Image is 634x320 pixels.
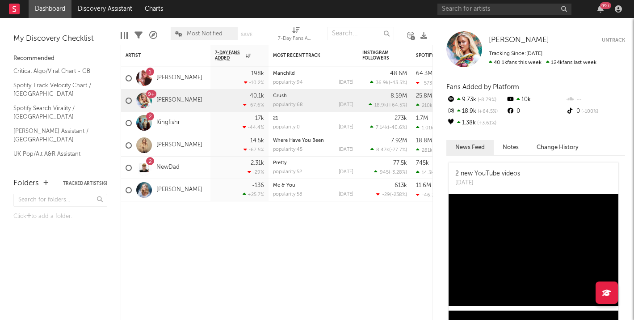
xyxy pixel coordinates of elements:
span: [PERSON_NAME] [489,36,549,44]
div: -29 % [248,169,264,175]
div: Most Recent Track [273,53,340,58]
div: 1.7M [416,115,428,121]
div: My Discovery Checklist [13,34,107,44]
div: -67.5 % [244,147,264,153]
div: 14.5k [250,138,264,144]
div: 2.31k [251,160,264,166]
div: 17k [255,115,264,121]
span: Tracking Since: [DATE] [489,51,542,56]
input: Search for artists [437,4,571,15]
div: 7.92M [391,138,407,144]
div: ( ) [374,169,407,175]
div: Recommended [13,53,107,64]
div: [DATE] [339,125,353,130]
div: popularity: 68 [273,102,303,107]
div: 281k [416,147,432,153]
div: -10.2 % [244,80,264,85]
span: 40.1k fans this week [489,60,542,65]
div: 9.73k [446,94,506,106]
span: 945 [380,170,389,175]
div: Folders [13,178,39,189]
div: 273k [395,115,407,121]
div: 7-Day Fans Added (7-Day Fans Added) [278,34,314,44]
span: 8.47k [376,148,389,153]
div: 64.3M [416,71,432,77]
a: Spotify Track Velocity Chart / [GEOGRAPHIC_DATA] [13,81,98,99]
a: [PERSON_NAME] [156,74,202,82]
div: -136 [252,183,264,188]
button: Untrack [602,36,625,45]
div: 18.8M [416,138,432,144]
div: Instagram Followers [362,50,394,61]
button: 99+ [597,5,604,13]
span: -3.28 % [390,170,406,175]
span: -8.79 % [476,98,496,102]
span: 18.9k [374,103,387,108]
div: A&R Pipeline [149,22,157,48]
div: ( ) [369,102,407,108]
div: 40.1k [250,93,264,99]
div: -44.4 % [243,124,264,130]
div: 18.9k [446,106,506,117]
div: [DATE] [339,170,353,175]
span: +64.5 % [476,109,498,114]
button: News Feed [446,140,494,155]
div: 613k [395,183,407,188]
div: 198k [251,71,264,77]
div: [DATE] [339,102,353,107]
a: UK Pop/Alt A&R Assistant [13,149,98,159]
div: 25.8M [416,93,432,99]
div: -- [566,94,625,106]
div: 48.6M [390,71,407,77]
div: Spotify Monthly Listeners [416,53,483,58]
div: 2 new YouTube videos [455,169,520,179]
a: [PERSON_NAME] [156,186,202,194]
div: -67.6 % [243,102,264,108]
a: Where Have You Been [273,138,324,143]
div: 10k [506,94,565,106]
div: 7-Day Fans Added (7-Day Fans Added) [278,22,314,48]
div: ( ) [370,147,407,153]
div: 1.01k [416,125,433,131]
a: Critical Algo/Viral Chart - GB [13,66,98,76]
div: 77.5k [393,160,407,166]
span: -77.7 % [390,148,406,153]
span: 124k fans last week [489,60,596,65]
a: NewDad [156,164,180,171]
span: 36.9k [376,81,389,85]
div: 745k [416,160,429,166]
div: 210k [416,102,432,108]
div: popularity: 52 [273,170,302,175]
button: Save [241,32,252,37]
a: Crush [273,94,287,98]
span: Most Notified [187,31,223,37]
div: 0 [506,106,565,117]
div: Where Have You Been [273,138,353,143]
div: Edit Columns [121,22,128,48]
div: 1.38k [446,117,506,129]
input: Search for folders... [13,194,107,207]
div: Manchild [273,71,353,76]
a: Me & You [273,183,295,188]
div: 0 [566,106,625,117]
div: Me & You [273,183,353,188]
a: Manchild [273,71,295,76]
span: -100 % [580,109,598,114]
div: Artist [126,53,193,58]
div: 21 [273,116,353,121]
span: -40.6 % [389,125,406,130]
button: Change History [528,140,588,155]
div: ( ) [370,80,407,85]
a: Pretty [273,161,287,166]
div: -46.3k [416,192,437,198]
button: Notes [494,140,528,155]
div: -573k [416,80,435,86]
div: [DATE] [455,179,520,188]
div: [DATE] [339,147,353,152]
a: 21 [273,116,278,121]
a: Spotify Search Virality / [GEOGRAPHIC_DATA] [13,103,98,122]
div: 14.3k [416,170,434,175]
div: ( ) [376,192,407,197]
div: Crush [273,94,353,98]
div: 99 + [600,2,611,9]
